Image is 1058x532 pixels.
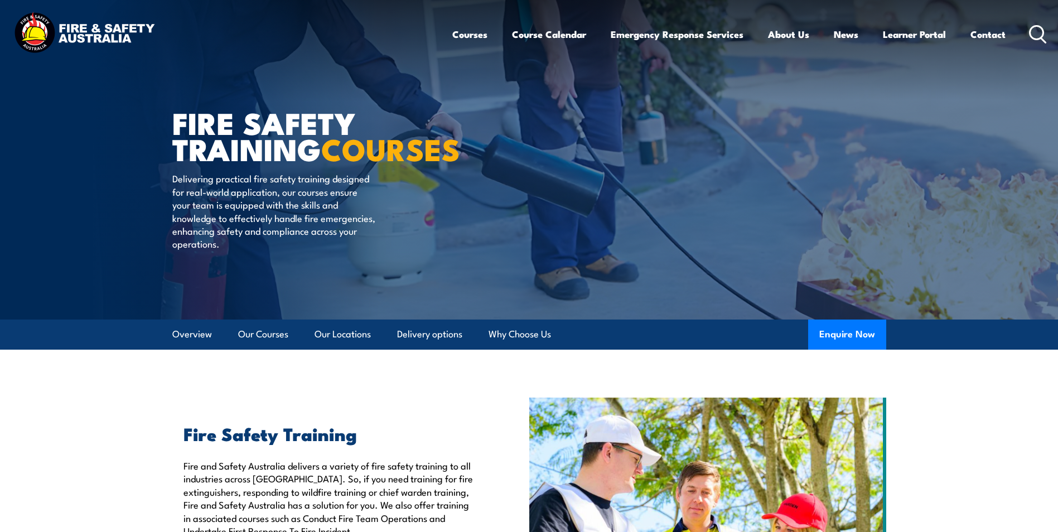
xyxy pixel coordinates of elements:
a: Delivery options [397,320,462,349]
p: Delivering practical fire safety training designed for real-world application, our courses ensure... [172,172,376,250]
a: Courses [452,20,487,49]
a: Course Calendar [512,20,586,49]
button: Enquire Now [808,320,886,350]
h1: FIRE SAFETY TRAINING [172,109,448,161]
a: Our Courses [238,320,288,349]
strong: COURSES [321,125,460,171]
a: About Us [768,20,809,49]
a: Contact [970,20,1006,49]
h2: Fire Safety Training [183,425,478,441]
a: News [834,20,858,49]
a: Our Locations [315,320,371,349]
a: Why Choose Us [489,320,551,349]
a: Overview [172,320,212,349]
a: Learner Portal [883,20,946,49]
a: Emergency Response Services [611,20,743,49]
